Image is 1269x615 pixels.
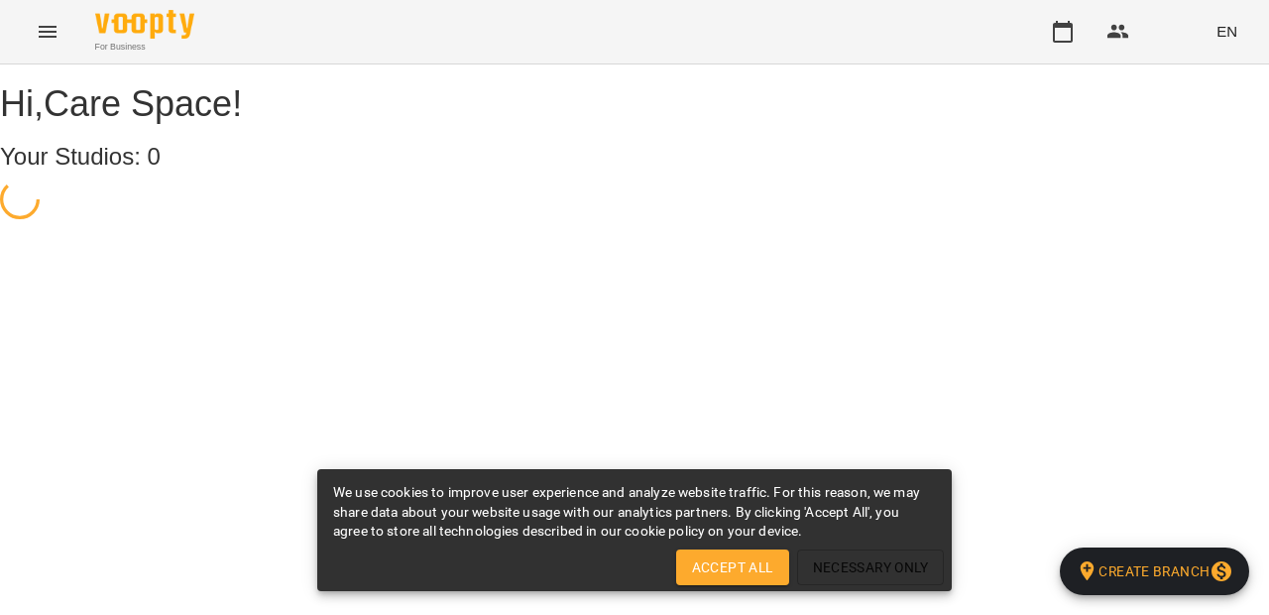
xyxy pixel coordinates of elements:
[1209,13,1245,50] button: EN
[148,143,161,170] span: 0
[95,10,194,39] img: Voopty Logo
[1161,18,1189,46] img: 903719455515e02693c1d2388564118d.JPG
[1216,21,1237,42] span: EN
[95,41,194,54] span: For Business
[24,8,71,56] button: Menu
